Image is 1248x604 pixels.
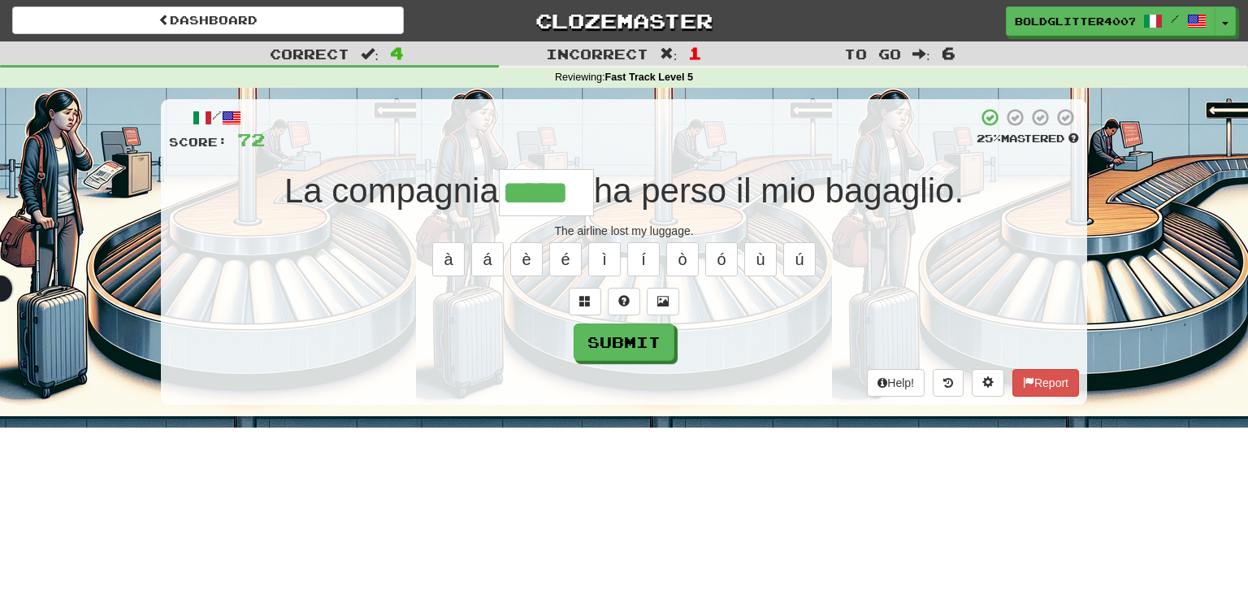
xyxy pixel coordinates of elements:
[588,242,621,276] button: ì
[1171,13,1179,24] span: /
[912,47,930,61] span: :
[867,369,925,397] button: Help!
[647,288,679,315] button: Show image (alt+x)
[12,7,404,34] a: Dashboard
[1006,7,1215,36] a: BoldGlitter4007 /
[1012,369,1079,397] button: Report
[284,172,499,210] span: La compagnia
[977,132,1079,146] div: Mastered
[390,43,404,63] span: 4
[270,46,349,62] span: Correct
[933,369,964,397] button: Round history (alt+y)
[569,288,601,315] button: Switch sentence to multiple choice alt+p
[169,107,265,128] div: /
[705,242,738,276] button: ó
[546,46,648,62] span: Incorrect
[608,288,640,315] button: Single letter hint - you only get 1 per sentence and score half the points! alt+h
[942,43,955,63] span: 6
[844,46,901,62] span: To go
[432,242,465,276] button: à
[471,242,504,276] button: á
[594,172,964,210] span: ha perso il mio bagaglio.
[744,242,777,276] button: ù
[660,47,678,61] span: :
[783,242,816,276] button: ú
[977,132,1001,145] span: 25 %
[688,43,702,63] span: 1
[574,324,674,361] button: Submit
[510,242,543,276] button: è
[428,7,820,35] a: Clozemaster
[169,223,1079,239] div: The airline lost my luggage.
[1015,14,1135,28] span: BoldGlitter4007
[549,242,582,276] button: é
[237,129,265,150] span: 72
[627,242,660,276] button: í
[361,47,379,61] span: :
[605,72,694,83] strong: Fast Track Level 5
[666,242,699,276] button: ò
[169,135,227,149] span: Score:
